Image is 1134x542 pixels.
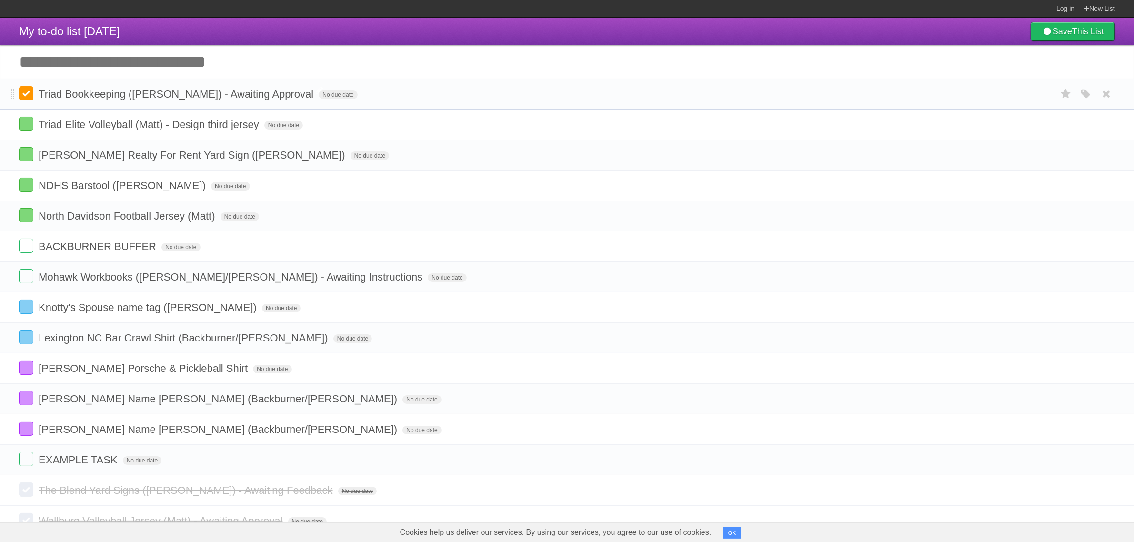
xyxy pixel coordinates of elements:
span: [PERSON_NAME] Porsche & Pickleball Shirt [39,362,250,374]
label: Done [19,147,33,161]
span: No due date [319,90,357,99]
span: Knotty's Spouse name tag ([PERSON_NAME]) [39,301,259,313]
b: This List [1072,27,1104,36]
span: North Davidson Football Jersey (Matt) [39,210,217,222]
label: Done [19,482,33,497]
label: Done [19,86,33,100]
span: No due date [221,212,259,221]
button: OK [723,527,742,539]
span: No due date [402,426,441,434]
span: Wallburg Volleyball Jersey (Matt) - Awaiting Approval [39,515,285,527]
label: Done [19,422,33,436]
span: The Blend Yard Signs ([PERSON_NAME]) - Awaiting Feedback [39,484,335,496]
label: Done [19,391,33,405]
span: No due date [288,517,327,526]
span: [PERSON_NAME] Name [PERSON_NAME] (Backburner/[PERSON_NAME]) [39,423,400,435]
span: No due date [338,487,377,495]
label: Done [19,269,33,283]
span: No due date [253,365,291,373]
span: No due date [351,151,389,160]
label: Done [19,330,33,344]
span: No due date [402,395,441,404]
span: Lexington NC Bar Crawl Shirt (Backburner/[PERSON_NAME]) [39,332,331,344]
span: No due date [428,273,466,282]
label: Done [19,300,33,314]
span: NDHS Barstool ([PERSON_NAME]) [39,180,208,191]
span: No due date [211,182,250,191]
label: Done [19,208,33,222]
span: Triad Bookkeeping ([PERSON_NAME]) - Awaiting Approval [39,88,316,100]
span: [PERSON_NAME] Realty For Rent Yard Sign ([PERSON_NAME]) [39,149,348,161]
span: No due date [264,121,303,130]
label: Done [19,239,33,253]
label: Star task [1057,86,1075,102]
span: My to-do list [DATE] [19,25,120,38]
span: Cookies help us deliver our services. By using our services, you agree to our use of cookies. [391,523,721,542]
span: Mohawk Workbooks ([PERSON_NAME]/[PERSON_NAME]) - Awaiting Instructions [39,271,425,283]
span: BACKBURNER BUFFER [39,241,159,252]
label: Done [19,452,33,466]
span: [PERSON_NAME] Name [PERSON_NAME] (Backburner/[PERSON_NAME]) [39,393,400,405]
label: Done [19,178,33,192]
span: No due date [123,456,161,465]
span: EXAMPLE TASK [39,454,120,466]
span: No due date [161,243,200,251]
span: Triad Elite Volleyball (Matt) - Design third jersey [39,119,261,130]
span: No due date [333,334,372,343]
a: SaveThis List [1031,22,1115,41]
label: Done [19,361,33,375]
label: Done [19,117,33,131]
label: Done [19,513,33,527]
span: No due date [262,304,301,312]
